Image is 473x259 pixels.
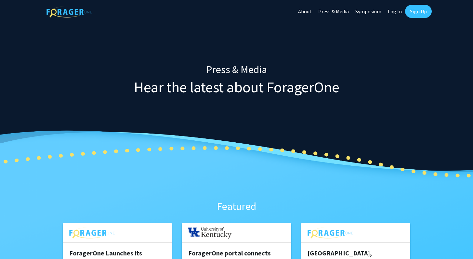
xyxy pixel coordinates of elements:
[63,78,411,96] h1: Hear the latest about ForagerOne
[5,230,28,254] iframe: Chat
[46,6,92,18] img: ForagerOne Logo
[63,63,411,76] h3: Press & Media
[405,5,432,18] a: Sign Up
[188,227,231,239] img: UKY.png
[69,227,115,239] img: foragerone-logo.png
[63,200,411,213] h3: Featured
[308,227,353,239] img: foragerone-logo.png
